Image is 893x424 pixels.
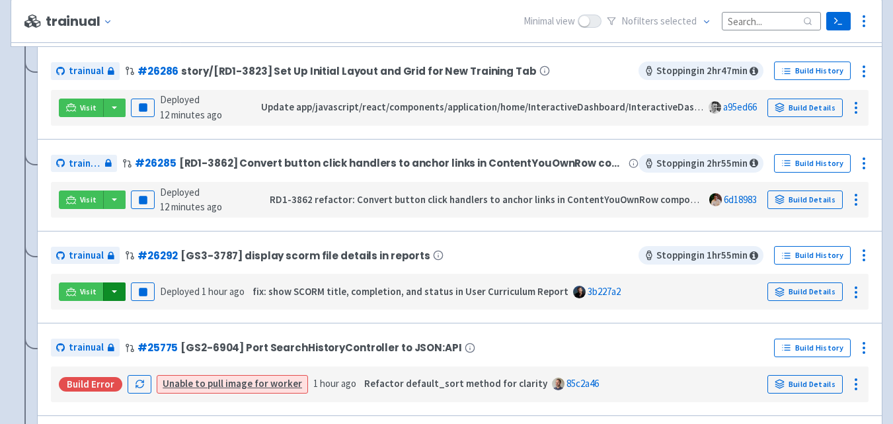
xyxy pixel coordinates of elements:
span: Minimal view [524,14,575,29]
a: Build Details [767,282,843,301]
span: [GS3-3787] display scorm file details in reports [180,250,430,261]
span: [GS2-6904] Port SearchHistoryController to JSON:API [180,342,461,353]
time: 1 hour ago [313,377,356,390]
a: trainual [51,155,117,173]
button: Pause [131,99,155,117]
span: story/[RD1-3823] Set Up Initial Layout and Grid for New Training Tab [181,65,536,77]
span: Visit [80,194,97,205]
span: Stopping in 2 hr 55 min [639,154,763,173]
button: trainual [46,14,118,29]
a: trainual [51,247,120,265]
a: #26286 [137,64,178,78]
strong: fix: show SCORM title, completion, and status in User Curriculum Report [252,285,568,298]
a: #26292 [137,249,178,263]
strong: Refactor default_sort method for clarity [364,377,547,390]
a: Build Details [767,375,843,394]
a: 85c2a46 [566,377,599,390]
a: 3b227a2 [588,285,621,298]
button: Pause [131,282,155,301]
time: 1 hour ago [202,285,245,298]
strong: RD1-3862 refactor: Convert button click handlers to anchor links in ContentYouOwnRow component [270,193,711,206]
strong: Update app/javascript/react/components/application/home/InteractiveDashboard/InteractiveDashboard... [261,101,742,113]
a: Terminal [826,12,851,30]
span: Visit [80,286,97,297]
a: Build History [774,62,851,80]
a: Build Details [767,191,843,209]
span: trainual [69,248,104,263]
a: 6d18983 [724,193,757,206]
a: Unable to pull image for worker [163,377,302,390]
a: a95ed66 [723,101,757,113]
a: Build History [774,339,851,357]
span: Stopping in 2 hr 47 min [639,62,763,80]
span: Visit [80,103,97,113]
a: Build History [774,246,851,265]
a: Visit [59,99,104,117]
time: 12 minutes ago [160,108,222,121]
input: Search... [722,12,821,30]
span: trainual [69,156,101,171]
span: Deployed [160,285,245,298]
span: Stopping in 1 hr 55 min [639,246,763,265]
a: trainual [51,62,120,80]
span: trainual [69,64,104,79]
a: Build Details [767,99,843,117]
time: 12 minutes ago [160,200,222,213]
span: [RD1-3862] Convert button click handlers to anchor links in ContentYouOwnRow component [179,157,626,169]
button: Pause [131,191,155,209]
a: Visit [59,282,104,301]
a: #26285 [135,156,176,170]
a: #25775 [137,341,178,355]
span: No filter s [621,14,697,29]
a: Visit [59,191,104,209]
div: Build Error [59,377,122,392]
span: Deployed [160,186,222,214]
a: trainual [51,339,120,357]
a: Build History [774,154,851,173]
span: Deployed [160,93,222,121]
span: trainual [69,340,104,355]
span: selected [660,15,697,27]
